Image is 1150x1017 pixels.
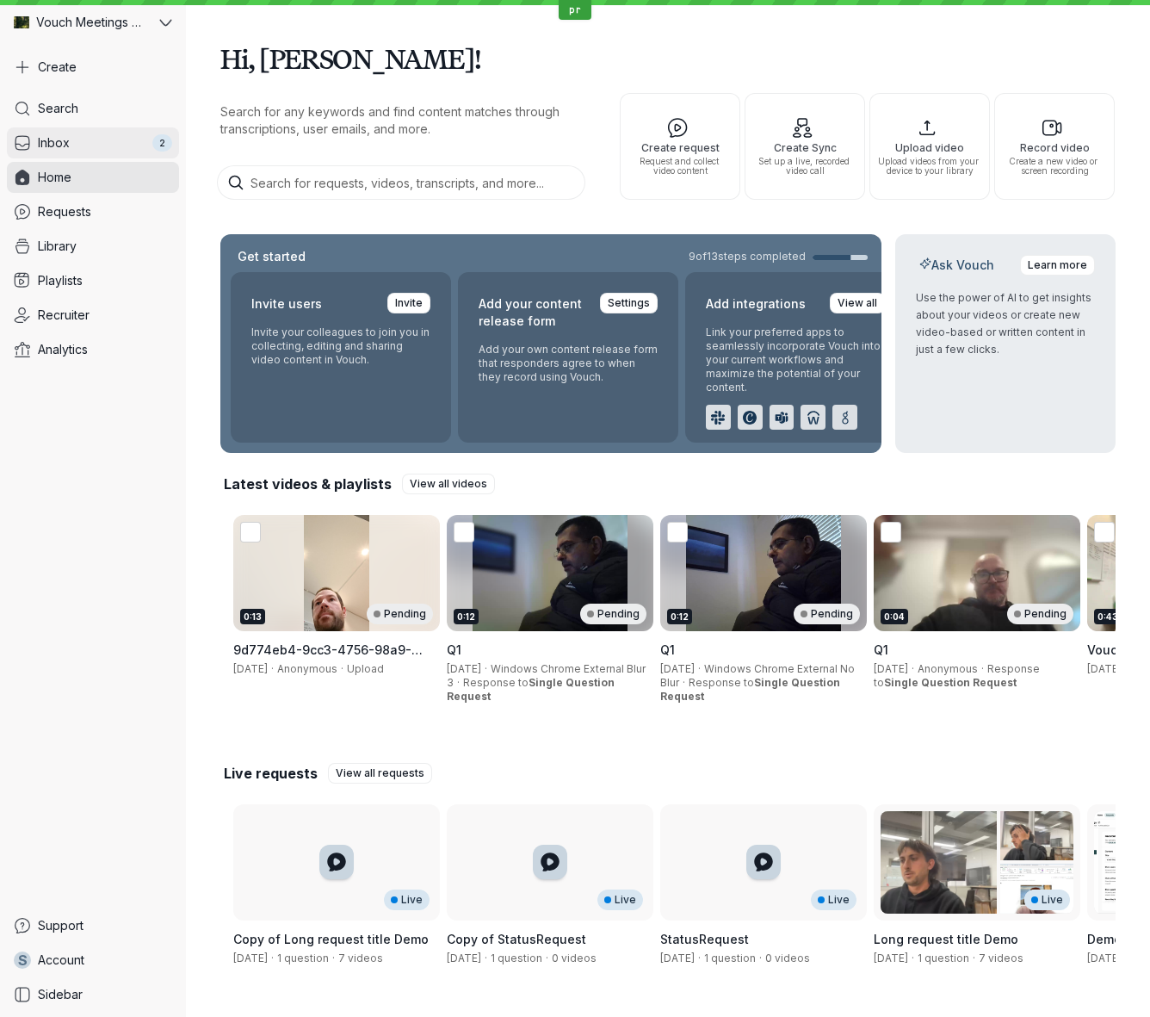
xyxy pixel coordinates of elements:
span: Windows Chrome External Blur 3 [447,662,646,689]
span: Response to [660,676,840,703]
span: Sidebar [38,986,83,1003]
button: Create [7,52,179,83]
span: View all videos [410,475,487,493]
span: 1 question [704,952,756,964]
span: [DATE] [660,662,695,675]
span: 1 question [918,952,969,964]
a: View all requests [328,763,432,784]
span: View all [838,295,877,312]
span: Set up a live, recorded video call [752,157,857,176]
h2: Invite users [251,293,322,315]
div: 0:12 [454,609,479,624]
span: Created by Daniel Shein [1087,952,1122,964]
a: Invite [387,293,430,313]
span: Single Question Request [447,676,615,703]
span: Learn more [1028,257,1087,274]
span: · [337,662,347,676]
span: Copy of StatusRequest [447,932,586,946]
div: Pending [794,604,860,624]
a: Search [7,93,179,124]
div: Pending [580,604,646,624]
span: Search [38,100,78,117]
span: Single Question Request [660,676,840,703]
h2: Live requests [224,764,318,783]
p: Add your own content release form that responders agree to when they record using Vouch. [479,343,658,384]
span: Upload [347,662,384,675]
span: View all requests [336,765,424,782]
span: 9d774eb4-9cc3-4756-98a9-c05b9ad57268-1754006105349.webm [233,642,423,691]
button: Create SyncSet up a live, recorded video call [745,93,865,200]
span: Recruiter [38,307,90,324]
a: Support [7,910,179,941]
span: Playlists [38,272,83,289]
span: Long request title Demo [874,932,1018,946]
a: Settings [600,293,658,313]
span: Response to [447,676,615,703]
span: Anonymous [918,662,978,675]
span: Q1 [874,642,888,657]
p: Search for any keywords and find content matches through transcriptions, user emails, and more. [220,103,589,138]
input: Search for requests, videos, transcripts, and more... [217,165,585,200]
span: · [542,952,552,965]
span: Response to [874,662,1040,689]
a: Playlists [7,265,179,296]
a: Analytics [7,334,179,365]
span: Copy of Long request title Demo [233,932,429,946]
span: Upload video [877,142,982,153]
div: Pending [1007,604,1073,624]
a: Recruiter [7,300,179,331]
span: · [908,952,918,965]
span: Created by Stephane [233,952,268,964]
span: Library [38,238,77,255]
span: · [454,676,463,690]
p: Invite your colleagues to join you in collecting, editing and sharing video content in Vouch. [251,326,430,367]
span: Create a new video or screen recording [1002,157,1107,176]
h2: Add your content release form [479,293,590,332]
h2: Add integrations [706,293,806,315]
span: 7 videos [338,952,383,964]
span: Settings [608,295,650,312]
div: Pending [367,604,433,624]
span: Requests [38,203,91,220]
span: Created by Stephane [447,952,481,964]
span: Created by Stephane [874,952,908,964]
p: Link your preferred apps to seamlessly incorporate Vouch into your current workflows and maximize... [706,326,885,394]
a: 9of13steps completed [689,250,868,264]
span: Invite [395,295,423,312]
span: · [268,952,277,965]
span: · [978,662,987,676]
div: 0:12 [667,609,692,624]
span: Single Question Request [884,676,1017,689]
span: Inbox [38,134,70,152]
a: View all videos [402,474,495,494]
a: Inbox2 [7,127,179,158]
span: Analytics [38,341,88,358]
span: StatusRequest [660,932,749,946]
span: Account [38,952,84,969]
span: Support [38,917,83,934]
span: 0 videos [765,952,810,964]
a: Requests [7,196,179,227]
span: Q1 [660,642,675,657]
div: Vouch Meetings Demo [7,7,156,38]
span: Upload videos from your device to your library [877,157,982,176]
span: · [969,952,979,965]
span: Create request [628,142,733,153]
span: Q1 [447,642,461,657]
a: Learn more [1020,255,1095,276]
span: S [18,952,28,969]
span: Request and collect video content [628,157,733,176]
span: Created by Stephane [660,952,695,964]
button: Create requestRequest and collect video content [620,93,740,200]
span: 1 question [491,952,542,964]
img: Vouch Meetings Demo avatar [14,15,29,30]
span: Home [38,169,71,186]
div: 2 [152,134,172,152]
h3: 9d774eb4-9cc3-4756-98a9-c05b9ad57268-1754006105349.webm [233,642,440,659]
button: Record videoCreate a new video or screen recording [994,93,1115,200]
span: · [679,676,689,690]
span: · [481,952,491,965]
span: 0 videos [552,952,597,964]
h2: Get started [234,248,309,265]
span: 7 videos [979,952,1023,964]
